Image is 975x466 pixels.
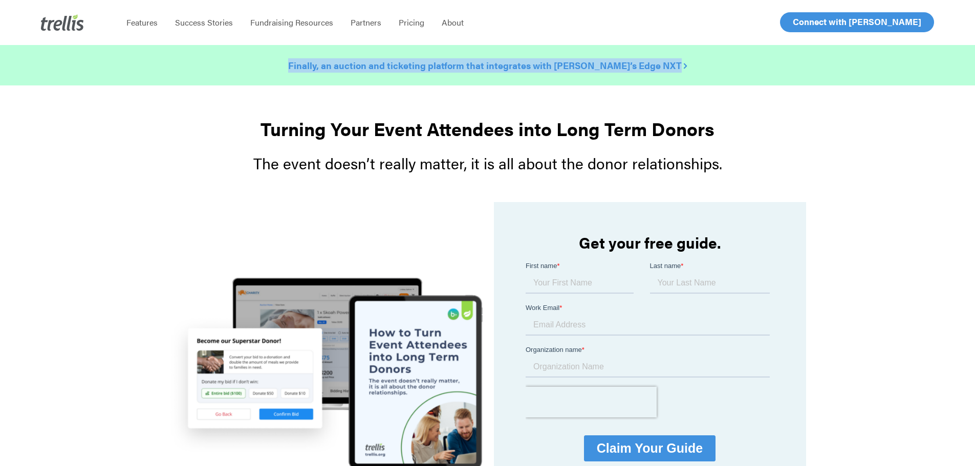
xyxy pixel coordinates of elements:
[780,12,934,32] a: Connect with [PERSON_NAME]
[288,58,687,73] a: Finally, an auction and ticketing platform that integrates with [PERSON_NAME]’s Edge NXT
[342,17,390,28] a: Partners
[253,152,722,174] span: The event doesn’t really matter, it is all about the donor relationships.
[126,16,158,28] span: Features
[793,15,921,28] span: Connect with [PERSON_NAME]
[166,17,242,28] a: Success Stories
[351,16,381,28] span: Partners
[288,59,687,72] strong: Finally, an auction and ticketing platform that integrates with [PERSON_NAME]’s Edge NXT
[442,16,464,28] span: About
[390,17,433,28] a: Pricing
[118,17,166,28] a: Features
[41,14,84,31] img: Trellis
[261,115,714,142] strong: Turning Your Event Attendees into Long Term Donors
[250,16,333,28] span: Fundraising Resources
[433,17,472,28] a: About
[175,16,233,28] span: Success Stories
[399,16,424,28] span: Pricing
[579,231,721,253] strong: Get your free guide.
[242,17,342,28] a: Fundraising Resources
